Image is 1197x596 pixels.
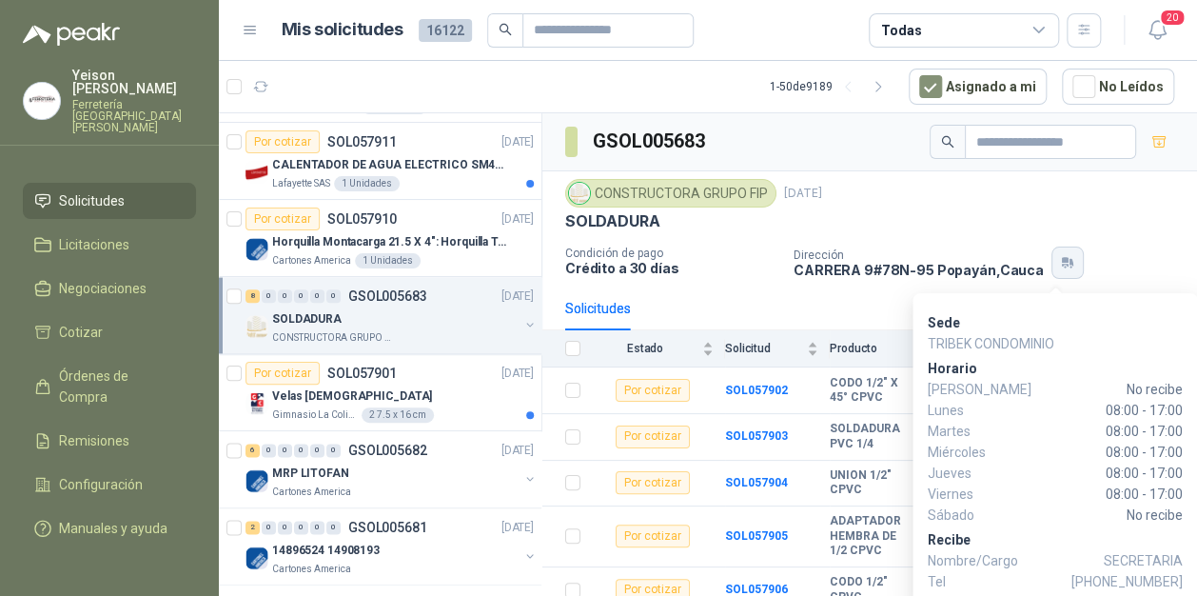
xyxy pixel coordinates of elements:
[1159,9,1186,27] span: 20
[725,330,830,368] th: Solicitud
[928,550,1183,571] p: Nombre/Cargo
[334,176,400,191] div: 1 Unidades
[725,476,788,489] b: SOL057904
[282,16,403,44] h1: Mis solicitudes
[245,521,260,534] div: 2
[565,211,659,231] p: SOLDADURA
[245,392,268,415] img: Company Logo
[245,161,268,184] img: Company Logo
[23,510,196,546] a: Manuales y ayuda
[928,484,1004,505] span: Viernes
[23,467,196,503] a: Configuración
[23,358,196,415] a: Órdenes de Compra
[928,463,1004,484] span: Jueves
[245,315,268,338] img: Company Logo
[23,270,196,307] a: Negociaciones
[59,190,125,211] span: Solicitudes
[1004,421,1183,442] span: 08:00 - 17:00
[59,278,147,299] span: Negociaciones
[272,542,380,560] p: 14896524 14908193
[219,123,541,200] a: Por cotizarSOL057911[DATE] Company LogoCALENTADOR DE AGUA ELECTRICO SM400 5-9LITROSLafayette SAS1...
[794,262,1044,278] p: CARRERA 9#78N-95 Popayán , Cauca
[272,485,351,500] p: Cartones America
[278,444,292,457] div: 0
[24,83,60,119] img: Company Logo
[616,525,690,547] div: Por cotizar
[245,439,538,500] a: 6 0 0 0 0 0 GSOL005682[DATE] Company LogoMRP LITOFANCartones America
[1062,69,1174,105] button: No Leídos
[592,342,698,355] span: Estado
[928,400,1004,421] span: Lunes
[928,421,1004,442] span: Martes
[59,474,143,495] span: Configuración
[1004,442,1183,463] span: 08:00 - 17:00
[565,298,631,319] div: Solicitudes
[272,562,351,577] p: Cartones America
[245,289,260,303] div: 8
[326,444,341,457] div: 0
[245,130,320,153] div: Por cotizar
[262,521,276,534] div: 0
[327,212,397,226] p: SOL057910
[1071,571,1183,592] span: [PHONE_NUMBER]
[278,289,292,303] div: 0
[245,469,268,492] img: Company Logo
[245,285,538,346] a: 8 0 0 0 0 0 GSOL005683[DATE] Company LogoSOLDADURACONSTRUCTORA GRUPO FIP
[272,176,330,191] p: Lafayette SAS
[565,179,776,208] div: CONSTRUCTORA GRUPO FIP
[794,248,1044,262] p: Dirección
[565,260,778,276] p: Crédito a 30 días
[245,238,268,261] img: Company Logo
[881,20,921,41] div: Todas
[23,314,196,350] a: Cotizar
[784,185,822,203] p: [DATE]
[501,442,534,460] p: [DATE]
[272,233,509,251] p: Horquilla Montacarga 21.5 X 4": Horquilla Telescopica Overall size 2108 x 660 x 324mm
[245,546,268,569] img: Company Logo
[327,135,397,149] p: SOL057911
[501,210,534,228] p: [DATE]
[928,529,1183,550] p: Recibe
[928,312,1183,333] p: Sede
[310,289,324,303] div: 0
[310,444,324,457] div: 0
[941,135,954,149] span: search
[272,407,358,423] p: Gimnasio La Colina
[725,342,803,355] span: Solicitud
[1004,400,1183,421] span: 08:00 - 17:00
[348,444,427,457] p: GSOL005682
[725,583,788,596] a: SOL057906
[1140,13,1174,48] button: 20
[1004,505,1183,526] span: No recibe
[272,330,392,346] p: CONSTRUCTORA GRUPO FIP
[501,365,534,383] p: [DATE]
[272,310,342,328] p: SOLDADURA
[272,253,351,268] p: Cartones America
[245,208,320,230] div: Por cotizar
[278,521,292,534] div: 0
[327,367,397,380] p: SOL057901
[565,247,778,260] p: Condición de pago
[928,333,1183,354] p: TRIBEK CONDOMINIO
[616,471,690,494] div: Por cotizar
[419,19,472,42] span: 16122
[219,200,541,277] a: Por cotizarSOL057910[DATE] Company LogoHorquilla Montacarga 21.5 X 4": Horquilla Telescopica Over...
[725,384,788,397] a: SOL057902
[593,127,708,156] h3: GSOL005683
[725,529,788,543] a: SOL057905
[499,23,512,36] span: search
[928,571,1183,592] p: Tel
[1004,463,1183,484] span: 08:00 - 17:00
[928,358,1183,379] p: Horario
[326,521,341,534] div: 0
[725,429,788,443] a: SOL057903
[1104,550,1183,571] span: SECRETARIA
[1004,379,1183,400] span: No recibe
[72,69,196,95] p: Yeison [PERSON_NAME]
[928,379,1004,400] span: [PERSON_NAME]
[294,444,308,457] div: 0
[362,407,434,423] div: 2 7.5 x 16 cm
